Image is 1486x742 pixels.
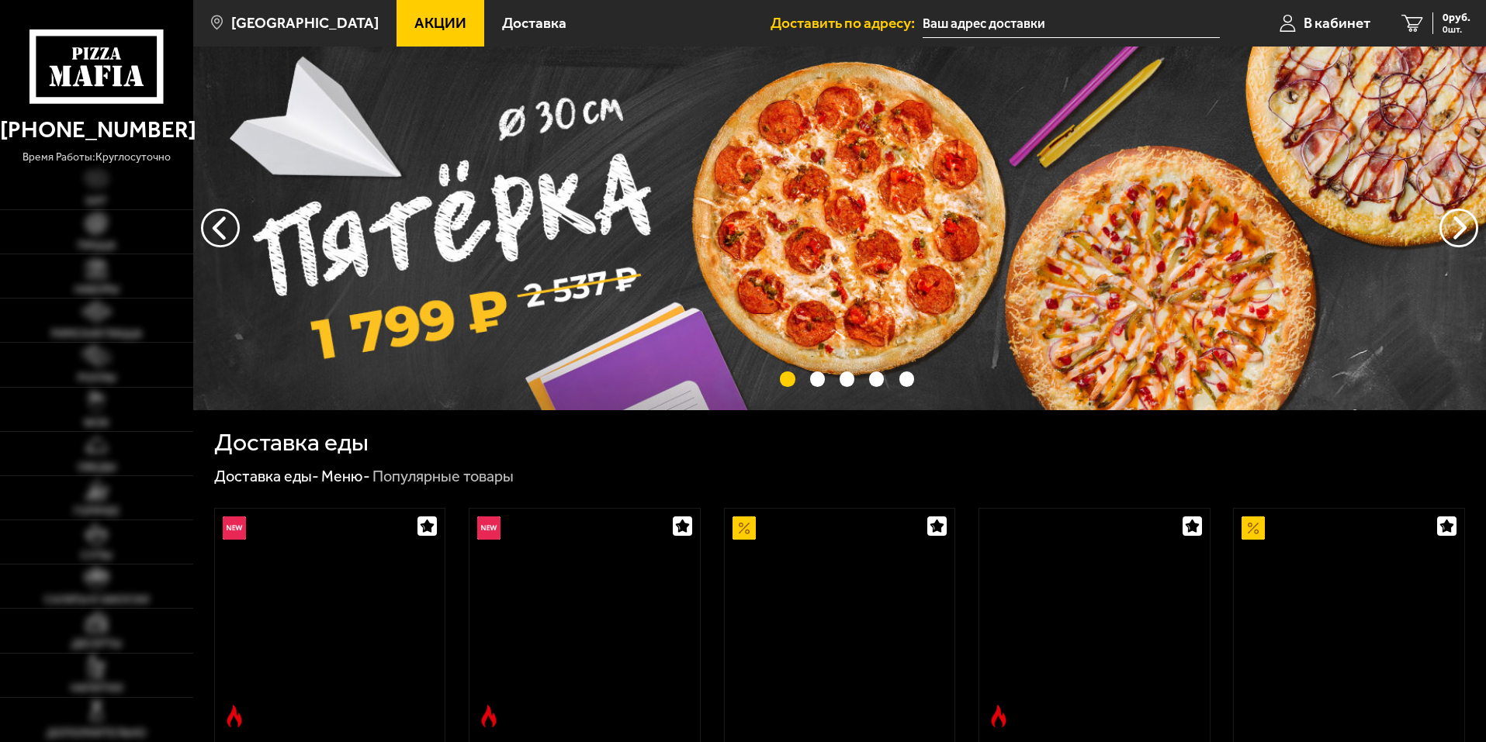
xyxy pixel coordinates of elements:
button: точки переключения [840,371,854,386]
button: следующий [201,209,240,247]
img: Новинка [223,516,246,540]
button: точки переключения [869,371,884,386]
span: Горячее [74,506,120,517]
img: Новинка [477,516,501,540]
span: В кабинет [1304,16,1370,30]
span: Обеды [78,462,116,473]
span: WOK [84,418,109,429]
button: предыдущий [1439,209,1478,247]
span: [GEOGRAPHIC_DATA] [231,16,379,30]
a: Острое блюдоБиф чили 25 см (толстое с сыром) [979,509,1210,735]
span: 0 шт. [1443,25,1470,34]
img: Острое блюдо [223,705,246,728]
span: 0 руб. [1443,12,1470,23]
img: Акционный [733,516,756,540]
span: Доставка [502,16,566,30]
span: Доставить по адресу: [771,16,923,30]
span: Роллы [78,373,116,384]
span: Супы [81,550,112,561]
span: Дополнительно [47,728,146,739]
a: АкционныйПепперони 25 см (толстое с сыром) [1234,509,1464,735]
span: Салаты и закуски [44,595,149,606]
a: АкционныйАль-Шам 25 см (тонкое тесто) [725,509,955,735]
button: точки переключения [810,371,825,386]
a: Доставка еды- [214,467,319,485]
span: Напитки [71,683,123,694]
button: точки переключения [780,371,795,386]
span: Пицца [78,240,116,251]
img: Острое блюдо [987,705,1010,728]
a: НовинкаОстрое блюдоРимская с креветками [215,509,445,735]
input: Ваш адрес доставки [923,9,1220,38]
img: Акционный [1242,516,1265,540]
button: точки переключения [899,371,914,386]
a: НовинкаОстрое блюдоРимская с мясным ассорти [469,509,700,735]
span: Акции [414,16,466,30]
img: Острое блюдо [477,705,501,728]
div: Популярные товары [372,467,514,487]
a: Меню- [321,467,370,485]
span: Римская пицца [51,329,142,340]
h1: Доставка еды [214,430,369,455]
span: Десерты [71,639,121,650]
span: Хит [85,196,107,207]
span: Наборы [74,285,119,295]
